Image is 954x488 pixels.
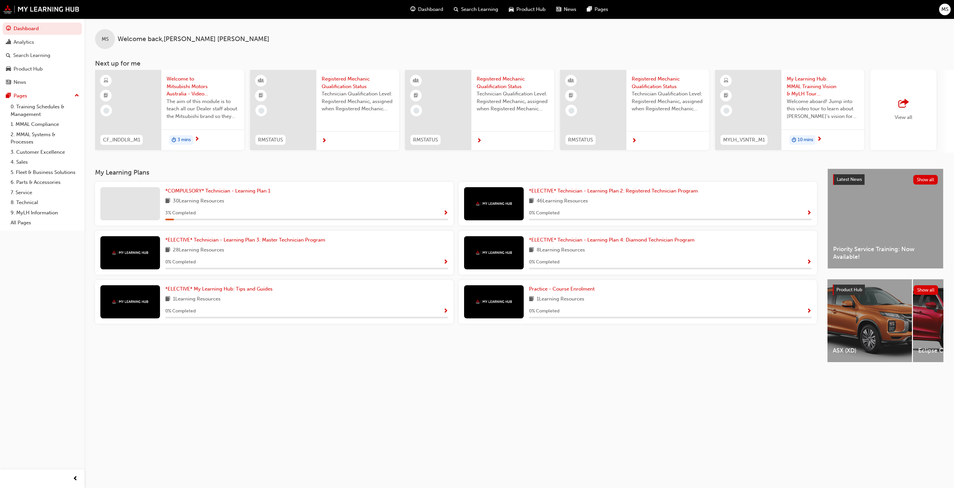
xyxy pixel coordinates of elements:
[165,187,273,195] a: *COMPULSORY* Technician - Learning Plan 1
[477,138,482,144] span: next-icon
[443,308,448,314] span: Show Progress
[569,91,573,100] span: booktick-icon
[3,90,82,102] button: Pages
[807,258,812,266] button: Show Progress
[405,70,554,150] a: RMSTATUSRegistered Mechanic Qualification StatusTechnician Qualification Level: Registered Mechan...
[914,285,938,295] button: Show all
[632,90,704,113] span: Technician Qualification Level: Registered Mechanic, assigned when Registered Mechanic modules ha...
[103,136,140,144] span: CF_INDDLR_M1
[787,75,859,98] span: My Learning Hub: MMAL Training Vision & MyLH Tour (Elective)
[833,347,907,354] span: ASX (XD)
[833,174,938,185] a: Latest NewsShow all
[807,210,812,216] span: Show Progress
[529,286,595,292] span: Practice - Course Enrolment
[560,70,709,150] a: RMSTATUSRegistered Mechanic Qualification StatusTechnician Qualification Level: Registered Mechan...
[529,188,698,194] span: *ELECTIVE* Technician - Learning Plan 2: Registered Technician Program
[827,169,943,269] a: Latest NewsShow allPriority Service Training: Now Available!
[476,201,512,206] img: mmal
[443,307,448,315] button: Show Progress
[165,246,170,254] span: book-icon
[516,6,546,13] span: Product Hub
[798,136,813,144] span: 10 mins
[476,250,512,255] img: mmal
[414,77,418,85] span: learningResourceType_INSTRUCTOR_LED-icon
[724,77,728,85] span: learningResourceType_ELEARNING-icon
[14,92,27,100] div: Pages
[258,136,283,144] span: RMSTATUS
[529,209,559,217] span: 0 % Completed
[84,60,954,67] h3: Next up for me
[6,39,11,45] span: chart-icon
[165,285,275,293] a: *ELECTIVE* My Learning Hub: Tips and Guides
[529,237,695,243] span: *ELECTIVE* Technician - Learning Plan 4: Diamond Technician Program
[443,209,448,217] button: Show Progress
[405,3,449,16] a: guage-iconDashboard
[836,287,862,293] span: Product Hub
[8,147,82,157] a: 3. Customer Excellence
[449,3,503,16] a: search-iconSearch Learning
[3,76,82,88] a: News
[165,286,273,292] span: *ELECTIVE* My Learning Hub: Tips and Guides
[178,136,191,144] span: 3 mins
[503,3,551,16] a: car-iconProduct Hub
[102,35,109,43] span: MS
[529,285,597,293] a: Practice - Course Enrolment
[322,75,394,90] span: Registered Mechanic Qualification Status
[14,38,34,46] div: Analytics
[898,99,908,108] span: outbound-icon
[477,90,549,113] span: Technician Qualification Level: Registered Mechanic, assigned when Registered Mechanic modules ha...
[582,3,613,16] a: pages-iconPages
[258,108,264,114] span: learningRecordVerb_NONE-icon
[8,167,82,178] a: 5. Fleet & Business Solutions
[173,246,224,254] span: 28 Learning Resources
[322,90,394,113] span: Technician Qualification Level: Registered Mechanic, assigned when Registered Mechanic modules ha...
[529,197,534,205] span: book-icon
[173,197,224,205] span: 30 Learning Resources
[165,295,170,303] span: book-icon
[8,188,82,198] a: 7. Service
[6,26,11,32] span: guage-icon
[443,258,448,266] button: Show Progress
[167,98,239,120] span: The aim of this module is to teach all our Dealer staff about the Mitsubishi brand so they demons...
[165,236,328,244] a: *ELECTIVE* Technician - Learning Plan 3: Master Technician Program
[807,209,812,217] button: Show Progress
[75,91,79,100] span: up-icon
[632,138,637,144] span: next-icon
[418,6,443,13] span: Dashboard
[3,5,79,14] a: mmal
[529,246,534,254] span: book-icon
[194,136,199,142] span: next-icon
[564,6,576,13] span: News
[461,6,498,13] span: Search Learning
[8,102,82,119] a: 0. Training Schedules & Management
[833,245,938,260] span: Priority Service Training: Now Available!
[104,91,108,100] span: booktick-icon
[477,75,549,90] span: Registered Mechanic Qualification Status
[443,210,448,216] span: Show Progress
[165,197,170,205] span: book-icon
[95,169,817,176] h3: My Learning Plans
[817,136,822,142] span: next-icon
[537,246,585,254] span: 8 Learning Resources
[410,5,415,14] span: guage-icon
[715,70,864,150] a: MYLH_VSNTR_M1My Learning Hub: MMAL Training Vision & MyLH Tour (Elective)Welcome aboard! Jump int...
[837,177,862,182] span: Latest News
[165,258,196,266] span: 0 % Completed
[529,258,559,266] span: 0 % Completed
[454,5,458,14] span: search-icon
[8,208,82,218] a: 9. MyLH Information
[118,35,269,43] span: Welcome back , [PERSON_NAME] [PERSON_NAME]
[104,77,108,85] span: learningResourceType_ELEARNING-icon
[443,259,448,265] span: Show Progress
[165,237,325,243] span: *ELECTIVE* Technician - Learning Plan 3: Master Technician Program
[537,197,588,205] span: 46 Learning Resources
[165,307,196,315] span: 0 % Completed
[792,136,796,144] span: duration-icon
[14,65,43,73] div: Product Hub
[568,136,593,144] span: RMSTATUS
[3,49,82,62] a: Search Learning
[537,295,584,303] span: 1 Learning Resources
[3,63,82,75] a: Product Hub
[413,136,438,144] span: RMSTATUS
